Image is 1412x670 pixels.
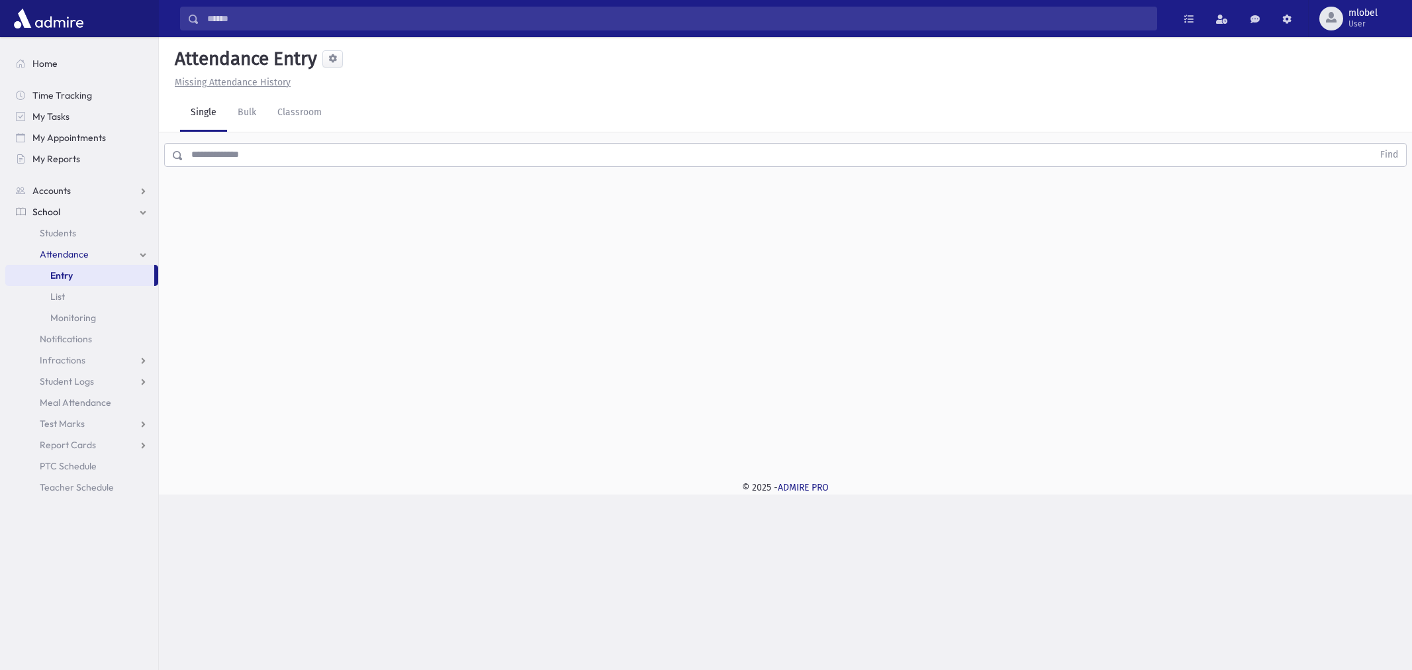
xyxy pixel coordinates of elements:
[5,392,158,413] a: Meal Attendance
[169,77,291,88] a: Missing Attendance History
[227,95,267,132] a: Bulk
[50,269,73,281] span: Entry
[175,77,291,88] u: Missing Attendance History
[32,132,106,144] span: My Appointments
[5,201,158,222] a: School
[40,354,85,366] span: Infractions
[40,460,97,472] span: PTC Schedule
[5,286,158,307] a: List
[778,482,829,493] a: ADMIRE PRO
[5,371,158,392] a: Student Logs
[5,222,158,244] a: Students
[199,7,1156,30] input: Search
[5,477,158,498] a: Teacher Schedule
[32,111,70,122] span: My Tasks
[1348,8,1378,19] span: mlobel
[32,153,80,165] span: My Reports
[5,106,158,127] a: My Tasks
[40,418,85,430] span: Test Marks
[40,439,96,451] span: Report Cards
[5,328,158,350] a: Notifications
[50,312,96,324] span: Monitoring
[1348,19,1378,29] span: User
[5,413,158,434] a: Test Marks
[5,85,158,106] a: Time Tracking
[50,291,65,303] span: List
[40,227,76,239] span: Students
[5,455,158,477] a: PTC Schedule
[180,95,227,132] a: Single
[169,48,317,70] h5: Attendance Entry
[32,58,58,70] span: Home
[40,375,94,387] span: Student Logs
[32,206,60,218] span: School
[5,244,158,265] a: Attendance
[40,248,89,260] span: Attendance
[32,89,92,101] span: Time Tracking
[5,265,154,286] a: Entry
[5,350,158,371] a: Infractions
[11,5,87,32] img: AdmirePro
[5,180,158,201] a: Accounts
[5,127,158,148] a: My Appointments
[180,481,1391,495] div: © 2025 -
[5,53,158,74] a: Home
[5,307,158,328] a: Monitoring
[5,434,158,455] a: Report Cards
[40,333,92,345] span: Notifications
[32,185,71,197] span: Accounts
[40,481,114,493] span: Teacher Schedule
[1372,144,1406,166] button: Find
[40,397,111,408] span: Meal Attendance
[267,95,332,132] a: Classroom
[5,148,158,169] a: My Reports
